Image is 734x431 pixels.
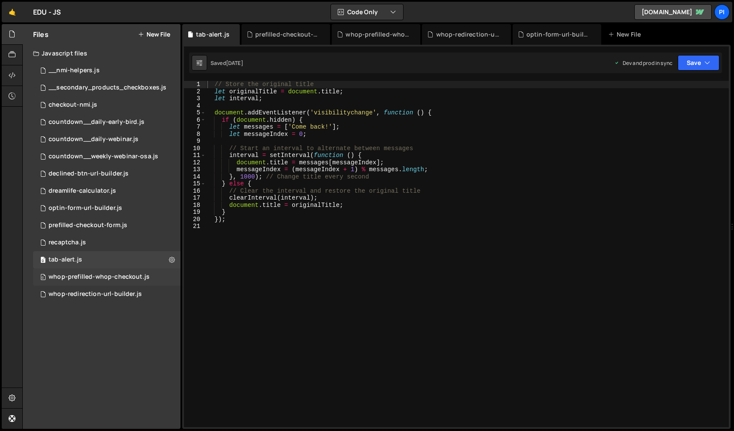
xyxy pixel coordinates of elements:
[33,62,180,79] div: 12844/31702.js
[634,4,712,20] a: [DOMAIN_NAME]
[184,95,206,102] div: 3
[49,101,97,109] div: checkout-nmi.js
[526,30,591,39] div: optin-form-url-builder.js
[33,165,180,182] div: 12844/31896.js
[33,114,180,131] div: 12844/35707.js
[678,55,719,71] button: Save
[49,118,144,126] div: countdown__daily-early-bird.js
[614,59,673,67] div: Dev and prod in sync
[184,202,206,209] div: 18
[33,217,180,234] div: 12844/31892.js
[33,200,180,217] div: 12844/31893.js
[184,194,206,202] div: 17
[40,274,46,281] span: 0
[184,109,206,117] div: 5
[346,30,410,39] div: whop-prefilled-whop-checkout.js
[33,268,180,286] div: 12844/47138.js
[49,239,86,246] div: recaptcha.js
[211,59,243,67] div: Saved
[184,188,206,195] div: 16
[33,30,49,39] h2: Files
[33,96,180,114] div: 12844/31459.js
[196,30,229,39] div: tab-alert.js
[184,216,206,223] div: 20
[184,88,206,95] div: 2
[184,180,206,188] div: 15
[184,223,206,230] div: 21
[33,286,180,303] div: whop-redirection-url-builder.js
[608,30,644,39] div: New File
[138,31,170,38] button: New File
[49,153,158,160] div: countdown__weekly-webinar-osa.js
[184,145,206,152] div: 10
[49,170,128,178] div: declined-btn-url-builder.js
[436,30,501,39] div: whop-redirection-url-builder.js
[49,290,142,298] div: whop-redirection-url-builder.js
[226,59,243,67] div: [DATE]
[184,152,206,159] div: 11
[33,234,180,251] div: 12844/34738.js
[255,30,320,39] div: prefilled-checkout-form.js
[714,4,730,20] a: Pi
[184,117,206,124] div: 6
[184,159,206,166] div: 12
[23,45,180,62] div: Javascript files
[49,135,138,143] div: countdown__daily-webinar.js
[40,257,46,264] span: 0
[184,102,206,110] div: 4
[331,4,403,20] button: Code Only
[33,131,180,148] div: 12844/36864.js
[184,209,206,216] div: 19
[49,256,82,264] div: tab-alert.js
[184,138,206,145] div: 9
[2,2,23,22] a: 🤙
[33,148,180,165] div: 12844/31643.js
[49,84,166,92] div: __secondary_products_checkboxes.js
[33,182,180,200] div: 12844/34969.js
[33,7,61,17] div: EDU - JS
[49,222,127,229] div: prefilled-checkout-form.js
[184,166,206,173] div: 13
[49,187,116,195] div: dreamlife-calculator.js
[49,273,150,281] div: whop-prefilled-whop-checkout.js
[184,131,206,138] div: 8
[33,251,180,268] div: 12844/35655.js
[184,123,206,131] div: 7
[33,79,183,96] div: 12844/31703.js
[49,67,100,74] div: __nmi-helpers.js
[184,173,206,181] div: 14
[49,204,122,212] div: optin-form-url-builder.js
[184,81,206,88] div: 1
